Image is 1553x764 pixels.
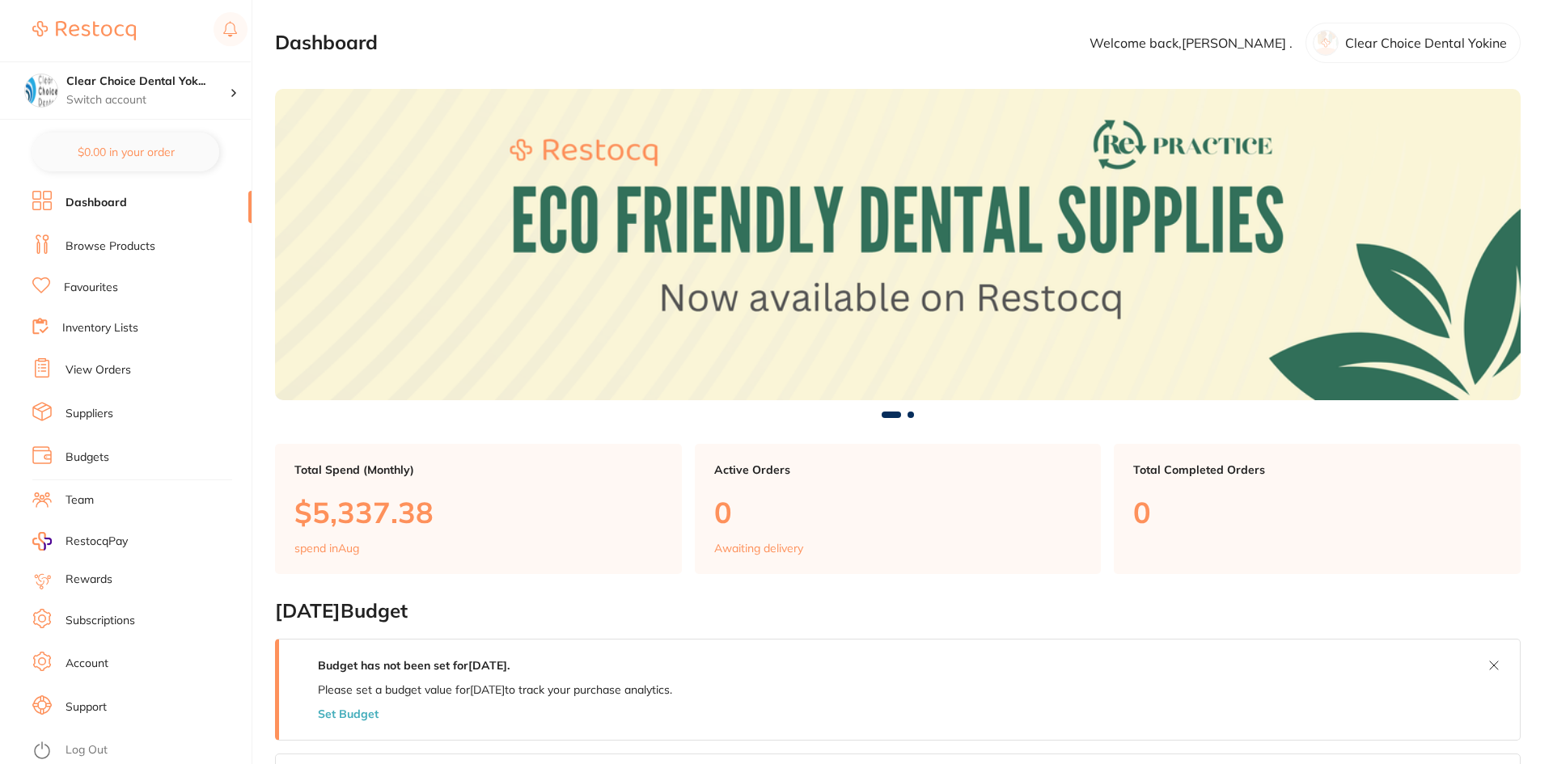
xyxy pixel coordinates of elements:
p: Clear Choice Dental Yokine [1345,36,1507,50]
a: Team [66,492,94,509]
a: Total Spend (Monthly)$5,337.38spend inAug [275,444,682,575]
span: RestocqPay [66,534,128,550]
img: RestocqPay [32,532,52,551]
a: Log Out [66,742,108,758]
a: Restocq Logo [32,12,136,49]
h2: [DATE] Budget [275,600,1521,623]
p: 0 [714,496,1082,529]
a: Rewards [66,572,112,588]
a: View Orders [66,362,131,378]
p: Switch account [66,92,230,108]
a: Budgets [66,450,109,466]
a: Subscriptions [66,613,135,629]
p: spend in Aug [294,542,359,555]
h4: Clear Choice Dental Yokine [66,74,230,90]
a: Dashboard [66,195,127,211]
strong: Budget has not been set for [DATE] . [318,658,510,673]
p: Welcome back, [PERSON_NAME] . [1090,36,1293,50]
a: Browse Products [66,238,155,255]
button: Log Out [32,738,247,764]
a: Account [66,656,108,672]
a: Suppliers [66,406,113,422]
button: $0.00 in your order [32,133,219,171]
p: Total Spend (Monthly) [294,463,662,476]
a: Inventory Lists [62,320,138,336]
a: Support [66,699,107,715]
a: Favourites [64,280,118,296]
p: 0 [1133,496,1501,529]
p: Awaiting delivery [714,542,803,555]
img: Clear Choice Dental Yokine [25,74,57,107]
p: Active Orders [714,463,1082,476]
a: RestocqPay [32,532,128,551]
img: Restocq Logo [32,21,136,40]
a: Active Orders0Awaiting delivery [695,444,1102,575]
a: Total Completed Orders0 [1114,444,1521,575]
p: $5,337.38 [294,496,662,529]
img: Dashboard [275,89,1521,400]
button: Set Budget [318,707,379,720]
p: Please set a budget value for [DATE] to track your purchase analytics. [318,683,672,696]
h2: Dashboard [275,32,378,54]
p: Total Completed Orders [1133,463,1501,476]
